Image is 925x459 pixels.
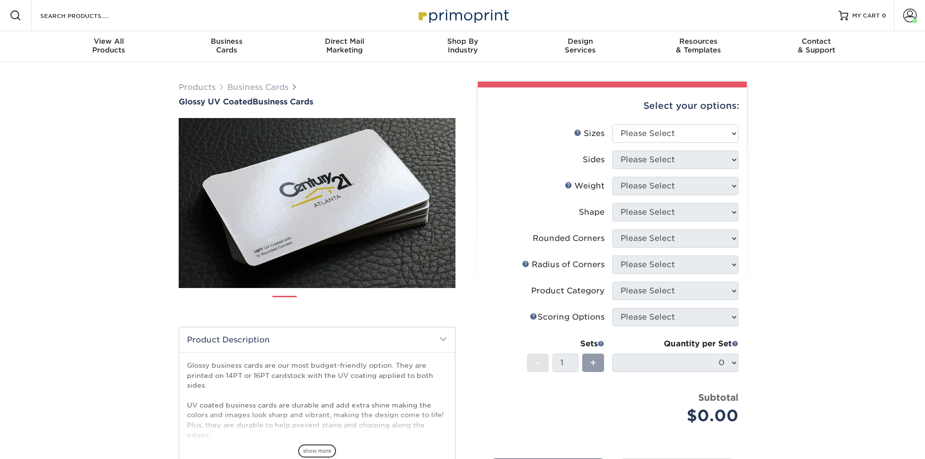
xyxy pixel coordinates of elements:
[39,10,134,21] input: SEARCH PRODUCTS.....
[574,128,605,139] div: Sizes
[521,37,639,54] div: Services
[286,31,404,62] a: Direct MailMarketing
[179,97,455,106] h1: Business Cards
[298,444,336,458] span: show more
[757,31,875,62] a: Contact& Support
[272,292,297,317] img: Business Cards 01
[852,12,880,20] span: MY CART
[590,356,596,370] span: +
[179,97,455,106] a: Glossy UV CoatedBusiness Cards
[50,37,168,46] span: View All
[579,206,605,218] div: Shape
[565,180,605,192] div: Weight
[522,259,605,271] div: Radius of Corners
[404,37,521,46] span: Shop By
[179,65,455,341] img: Glossy UV Coated 01
[286,37,404,54] div: Marketing
[639,37,757,54] div: & Templates
[168,31,286,62] a: BusinessCards
[486,87,739,124] div: Select your options:
[533,233,605,244] div: Rounded Corners
[527,338,605,350] div: Sets
[583,154,605,166] div: Sides
[757,37,875,46] span: Contact
[639,37,757,46] span: Resources
[286,37,404,46] span: Direct Mail
[530,311,605,323] div: Scoring Options
[620,404,739,427] div: $0.00
[179,83,216,92] a: Products
[639,31,757,62] a: Resources& Templates
[168,37,286,54] div: Cards
[404,37,521,54] div: Industry
[179,327,455,352] h2: Product Description
[698,392,739,403] strong: Subtotal
[521,37,639,46] span: Design
[168,37,286,46] span: Business
[227,83,288,92] a: Business Cards
[536,356,540,370] span: -
[521,31,639,62] a: DesignServices
[337,292,362,316] img: Business Cards 03
[404,31,521,62] a: Shop ByIndustry
[50,37,168,54] div: Products
[531,285,605,297] div: Product Category
[882,12,886,19] span: 0
[179,97,252,106] span: Glossy UV Coated
[612,338,739,350] div: Quantity per Set
[757,37,875,54] div: & Support
[414,5,511,26] img: Primoprint
[50,31,168,62] a: View AllProducts
[305,292,329,316] img: Business Cards 02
